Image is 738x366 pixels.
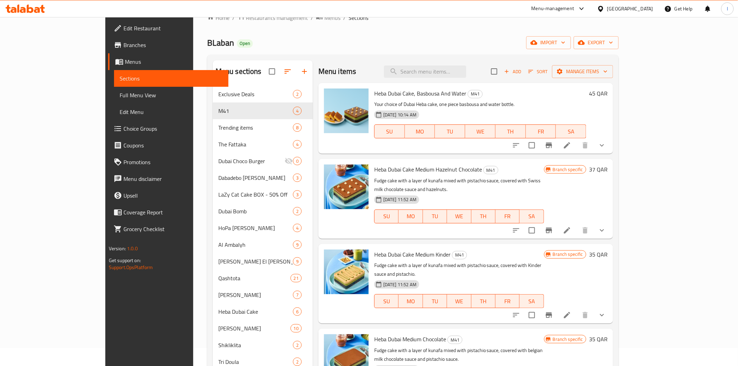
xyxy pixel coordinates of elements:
[218,123,293,132] span: Trending items
[502,66,524,77] span: Add item
[532,38,565,47] span: import
[559,127,583,137] span: SA
[399,294,423,308] button: MO
[324,14,340,22] span: Menus
[496,124,526,138] button: TH
[218,307,293,316] div: Heba Dubai Cake
[218,174,293,182] span: Dabadebo [PERSON_NAME]
[123,208,223,216] span: Coverage Report
[541,222,557,239] button: Branch-specific-item
[108,170,228,187] a: Menu disclaimer
[550,251,586,258] span: Branch specific
[293,107,302,115] div: items
[374,294,399,308] button: SU
[574,36,619,49] button: export
[563,141,571,150] a: Edit menu item
[218,241,293,249] span: Al Ambalyh
[213,153,313,169] div: Dubai Choco Burger0
[556,124,586,138] button: SA
[520,209,544,223] button: SA
[468,90,483,98] div: M41
[577,222,594,239] button: delete
[550,166,586,173] span: Branch specific
[374,261,544,279] p: Fudge cake with a layer of kunafa mixed with pistachio sauce, covered with Kinder sauce and pista...
[381,281,419,288] span: [DATE] 11:52 AM
[450,211,468,221] span: WE
[452,251,467,259] span: M41
[498,296,517,306] span: FR
[218,140,293,148] span: The Fattaka
[293,225,301,231] span: 4
[293,241,302,249] div: items
[526,124,556,138] button: FR
[508,307,525,323] button: sort-choices
[213,253,313,270] div: [PERSON_NAME] El [PERSON_NAME]9
[293,141,301,148] span: 4
[218,90,293,98] div: Exclusive Deals
[503,68,522,76] span: Add
[120,74,223,83] span: Sections
[213,186,313,203] div: LaZy Cat Cake BOX - 50% Off3
[213,203,313,220] div: Dubai Bomb2
[377,211,396,221] span: SU
[384,66,466,78] input: search
[291,324,302,333] div: items
[232,14,235,22] li: /
[108,37,228,53] a: Branches
[293,342,301,349] span: 2
[529,127,553,137] span: FR
[109,263,153,272] a: Support.OpsPlatform
[265,64,279,79] span: Select all sections
[293,307,302,316] div: items
[213,287,313,303] div: [PERSON_NAME]7
[293,123,302,132] div: items
[401,296,420,306] span: MO
[311,14,313,22] li: /
[589,334,608,344] h6: 35 QAR
[484,166,498,174] span: M41
[218,358,293,366] div: Tri Doula
[293,174,302,182] div: items
[324,250,369,294] img: Heba Dubai Cake Medium Kinder
[293,108,301,114] span: 4
[216,66,262,77] h2: Menu sections
[594,222,610,239] button: show more
[468,127,493,137] span: WE
[213,337,313,353] div: Shikliklita2
[218,107,293,115] span: M41
[448,336,462,344] span: M41
[293,359,301,365] span: 2
[293,341,302,349] div: items
[218,341,293,349] div: Shikliklita
[293,140,302,148] div: items
[213,236,313,253] div: Al Ambalyh9
[374,100,586,109] p: Your choice of Dubai Heba cake, one piece basbousa and water bottle.
[343,14,346,22] li: /
[114,104,228,120] a: Edit Menu
[607,5,653,13] div: [GEOGRAPHIC_DATA]
[377,296,396,306] span: SU
[316,13,340,22] a: Menus
[293,207,302,215] div: items
[405,124,435,138] button: MO
[218,274,291,282] span: Qashtota
[524,66,552,77] span: Sort items
[207,35,234,51] span: BLaban
[123,124,223,133] span: Choice Groups
[108,53,228,70] a: Menus
[218,190,293,199] div: LaZy Cat Cake BOX - 50% Off
[293,190,302,199] div: items
[374,164,482,175] span: Heba Dubai Cake Medium Hazelnut Chocolate
[293,257,302,266] div: items
[114,87,228,104] a: Full Menu View
[218,291,293,299] div: Koushary Blaban
[293,258,301,265] span: 9
[123,158,223,166] span: Promotions
[293,308,301,315] span: 6
[374,249,451,260] span: Heba Dubai Cake Medium Kinder
[498,211,517,221] span: FR
[279,63,296,80] span: Sort sections
[426,296,444,306] span: TU
[423,209,447,223] button: TU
